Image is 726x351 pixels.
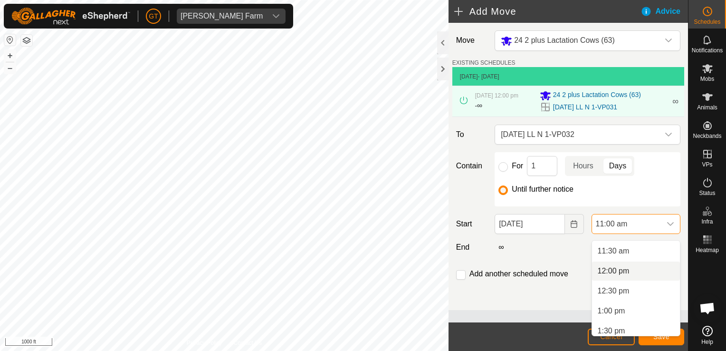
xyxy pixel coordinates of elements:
[573,160,593,172] span: Hours
[659,31,678,50] div: dropdown trigger
[693,294,722,322] div: Open chat
[701,339,713,345] span: Help
[697,105,717,110] span: Animals
[495,243,507,251] label: ∞
[696,247,719,253] span: Heatmap
[452,58,516,67] label: EXISTING SCHEDULES
[11,8,130,25] img: Gallagher Logo
[497,31,659,50] span: 24 2 plus Lactation Cows
[692,48,723,53] span: Notifications
[688,322,726,349] a: Help
[452,30,491,51] label: Move
[639,329,684,345] button: Save
[694,19,720,25] span: Schedules
[700,76,714,82] span: Mobs
[21,35,32,46] button: Map Layers
[4,50,16,61] button: +
[477,101,482,109] span: ∞
[454,6,640,17] h2: Add Move
[234,339,262,347] a: Contact Us
[598,305,625,317] span: 1:00 pm
[452,242,491,253] label: End
[702,162,712,167] span: VPs
[592,262,680,281] li: 12:00 pm
[553,102,617,112] a: [DATE] LL N 1-VP031
[452,218,491,230] label: Start
[672,97,678,106] span: ∞
[475,100,482,111] div: -
[661,214,680,234] div: dropdown trigger
[600,333,622,341] span: Cancel
[592,282,680,301] li: 12:30 pm
[452,125,491,145] label: To
[4,34,16,46] button: Reset Map
[452,160,491,172] label: Contain
[699,190,715,196] span: Status
[653,333,669,341] span: Save
[598,325,625,337] span: 1:30 pm
[4,62,16,74] button: –
[598,245,630,257] span: 11:30 am
[565,214,584,234] button: Choose Date
[598,265,630,277] span: 12:00 pm
[181,12,263,20] div: [PERSON_NAME] Farm
[640,6,688,17] div: Advice
[149,11,158,21] span: GT
[592,214,661,234] span: 11:00 am
[497,125,659,144] span: 2025-08-13 LL N 1-VP032
[177,9,267,24] span: Thoren Farm
[512,162,523,170] label: For
[512,185,573,193] label: Until further notice
[588,329,635,345] button: Cancel
[460,73,478,80] span: [DATE]
[478,73,499,80] span: - [DATE]
[514,36,615,44] span: 24 2 plus Lactation Cows (63)
[553,90,641,101] span: 24 2 plus Lactation Cows (63)
[659,125,678,144] div: dropdown trigger
[592,242,680,261] li: 11:30 am
[592,322,680,341] li: 1:30 pm
[609,160,626,172] span: Days
[267,9,286,24] div: dropdown trigger
[701,219,713,224] span: Infra
[469,270,568,278] label: Add another scheduled move
[187,339,222,347] a: Privacy Policy
[693,133,721,139] span: Neckbands
[592,302,680,321] li: 1:00 pm
[475,92,518,99] span: [DATE] 12:00 pm
[598,285,630,297] span: 12:30 pm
